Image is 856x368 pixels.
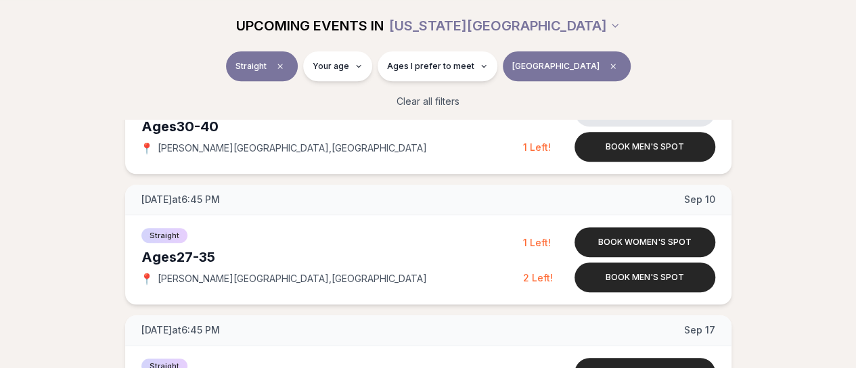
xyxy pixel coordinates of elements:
span: 1 Left! [523,141,551,153]
button: Book men's spot [575,262,715,292]
span: 📍 [141,273,152,284]
span: [DATE] at 6:45 PM [141,323,220,337]
span: Clear borough filter [605,58,621,74]
div: Ages 27-35 [141,248,523,267]
button: Clear all filters [388,87,468,116]
span: 1 Left! [523,237,551,248]
button: StraightClear event type filter [226,51,298,81]
span: [PERSON_NAME][GEOGRAPHIC_DATA] , [GEOGRAPHIC_DATA] [158,272,427,285]
span: Sep 17 [684,323,715,337]
span: Straight [235,61,267,72]
span: Your age [313,61,349,72]
span: 2 Left! [523,272,553,283]
button: Book women's spot [575,227,715,257]
span: Ages I prefer to meet [387,61,474,72]
button: Ages I prefer to meet [378,51,497,81]
span: [DATE] at 6:45 PM [141,193,220,206]
button: [GEOGRAPHIC_DATA]Clear borough filter [503,51,631,81]
button: Book men's spot [575,132,715,162]
span: UPCOMING EVENTS IN [236,16,384,35]
span: Sep 10 [684,193,715,206]
span: Clear event type filter [272,58,288,74]
span: Straight [141,228,187,243]
span: [GEOGRAPHIC_DATA] [512,61,600,72]
span: [PERSON_NAME][GEOGRAPHIC_DATA] , [GEOGRAPHIC_DATA] [158,141,427,155]
button: [US_STATE][GEOGRAPHIC_DATA] [389,11,621,41]
span: 📍 [141,143,152,154]
button: Your age [303,51,372,81]
div: Ages 30-40 [141,117,523,136]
